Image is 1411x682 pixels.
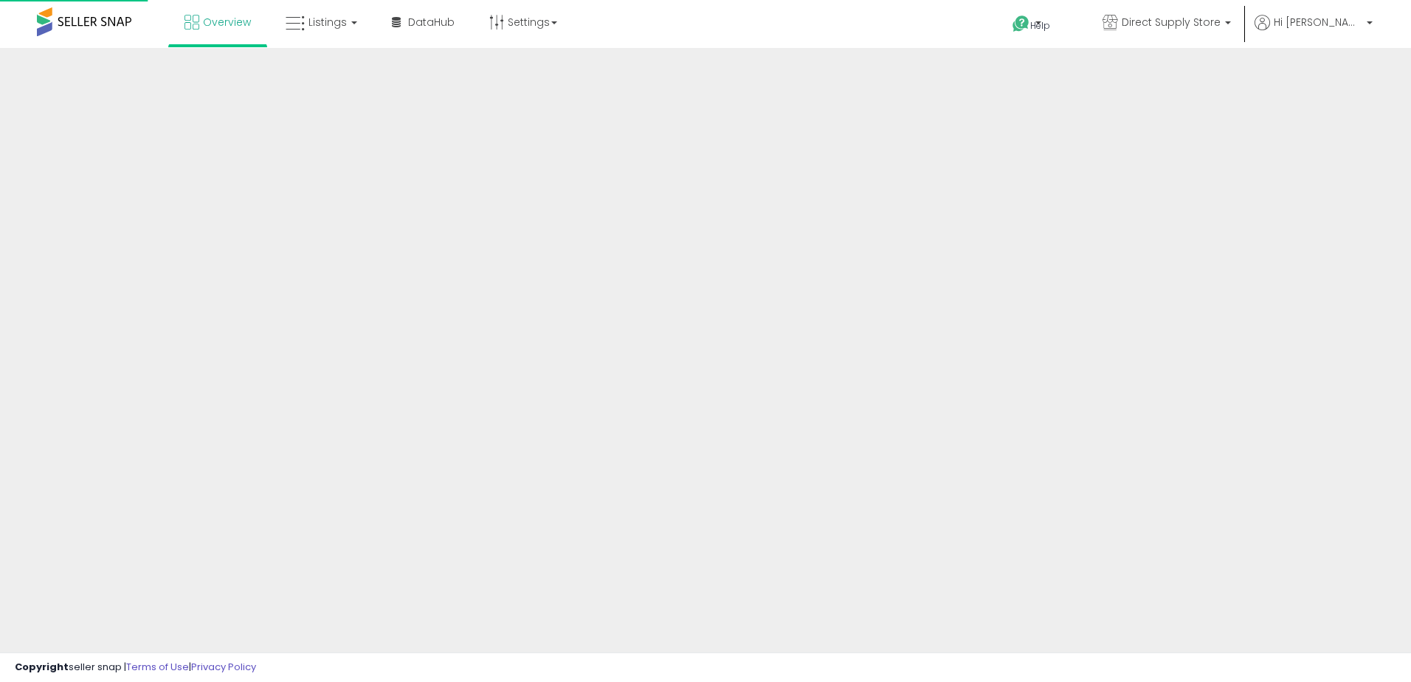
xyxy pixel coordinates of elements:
a: Help [1001,4,1079,48]
strong: Copyright [15,660,69,674]
span: Overview [203,15,251,30]
a: Hi [PERSON_NAME] [1255,15,1373,48]
i: Get Help [1012,15,1030,33]
a: Privacy Policy [191,660,256,674]
span: Hi [PERSON_NAME] [1274,15,1362,30]
span: Listings [308,15,347,30]
span: Help [1030,19,1050,32]
span: Direct Supply Store [1122,15,1221,30]
a: Terms of Use [126,660,189,674]
span: DataHub [408,15,455,30]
